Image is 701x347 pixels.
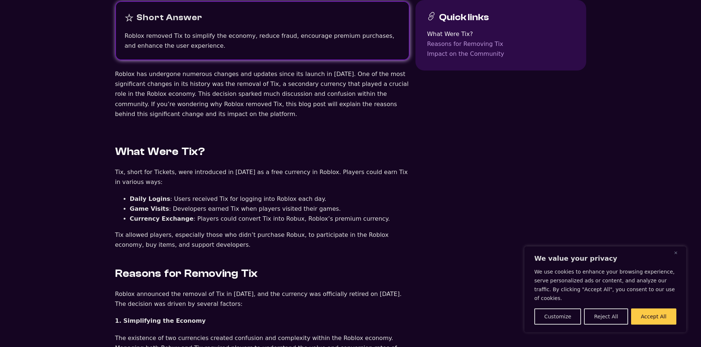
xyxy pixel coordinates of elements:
p: Roblox announced the removal of Tix in [DATE], and the currency was officially retired on [DATE].... [115,289,410,309]
h2: Reasons for Removing Tix [115,267,410,280]
p: Tix, short for Tickets, were introduced in [DATE] as a free currency in Roblox. Players could ear... [115,167,410,187]
img: Close [674,251,677,254]
div: We value your privacy [524,246,686,332]
button: Close [674,248,683,257]
h2: What Were Tix? [115,145,410,158]
button: Reject All [584,308,628,325]
li: : Users received Tix for logging into Roblox each day. [130,194,410,204]
strong: Daily Logins [130,195,170,202]
div: Short Answer [137,11,202,25]
strong: 1. Simplifying the Economy [115,317,206,324]
strong: Currency Exchange [130,215,194,222]
span: Roblox has undergone numerous changes and updates since its launch in [DATE]. One of the most sig... [115,71,409,118]
p: We value your privacy [534,254,676,263]
strong: Game Visits [130,205,169,212]
li: : Players could convert Tix into Robux, Roblox’s premium currency. [130,214,410,224]
a: Impact on the Community [427,49,574,59]
li: : Developers earned Tix when players visited their games. [130,204,410,214]
nav: Table of contents [427,29,574,59]
span: Roblox removed Tix to simplify the economy, reduce fraud, encourage premium purchases, and enhanc... [125,32,394,49]
a: What Were Tix? [427,29,574,39]
p: We use cookies to enhance your browsing experience, serve personalized ads or content, and analyz... [534,267,676,303]
h3: Quick links [439,12,489,23]
button: Customize [534,308,581,325]
p: Tix allowed players, especially those who didn’t purchase Robux, to participate in the Roblox eco... [115,230,410,250]
button: Accept All [631,308,676,325]
a: Reasons for Removing Tix [427,39,574,49]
